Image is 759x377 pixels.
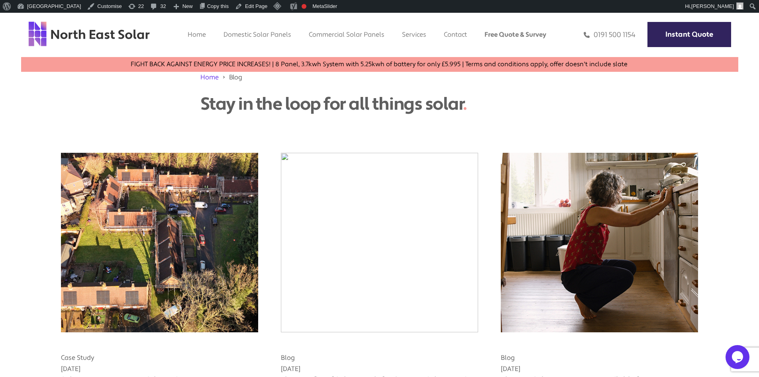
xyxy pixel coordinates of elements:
p: Blog [501,344,698,363]
a: Services [402,30,426,39]
h4: [DATE] [61,363,258,375]
img: 211688_forward_arrow_icon.svg [222,73,226,82]
img: north east solar logo [28,21,150,47]
span: . [463,93,467,115]
a: Home [200,73,219,81]
p: Case Study [61,344,258,363]
img: marc-pell-noHW94yWdWQ-unsplash-1.jpg [501,153,698,332]
a: Contact [444,30,467,39]
h4: [DATE] [281,363,478,375]
a: Instant Quote [647,22,731,47]
a: Free Quote & Survey [484,30,546,39]
a: Domestic Solar Panels [224,30,291,39]
img: DJI_20240130110244_0111_D.jpg [61,153,258,332]
div: Focus keyphrase not set [302,4,306,9]
a: 0191 500 1154 [584,30,635,39]
h4: [DATE] [501,363,698,375]
img: phone icon [584,30,590,39]
h1: Stay in the loop for all things solar [200,94,499,115]
span: Blog [229,73,242,82]
iframe: chat widget [726,345,751,369]
a: Home [188,30,206,39]
a: Commercial Solar Panels [309,30,384,39]
span: [PERSON_NAME] [691,3,734,9]
p: Blog [281,344,478,363]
